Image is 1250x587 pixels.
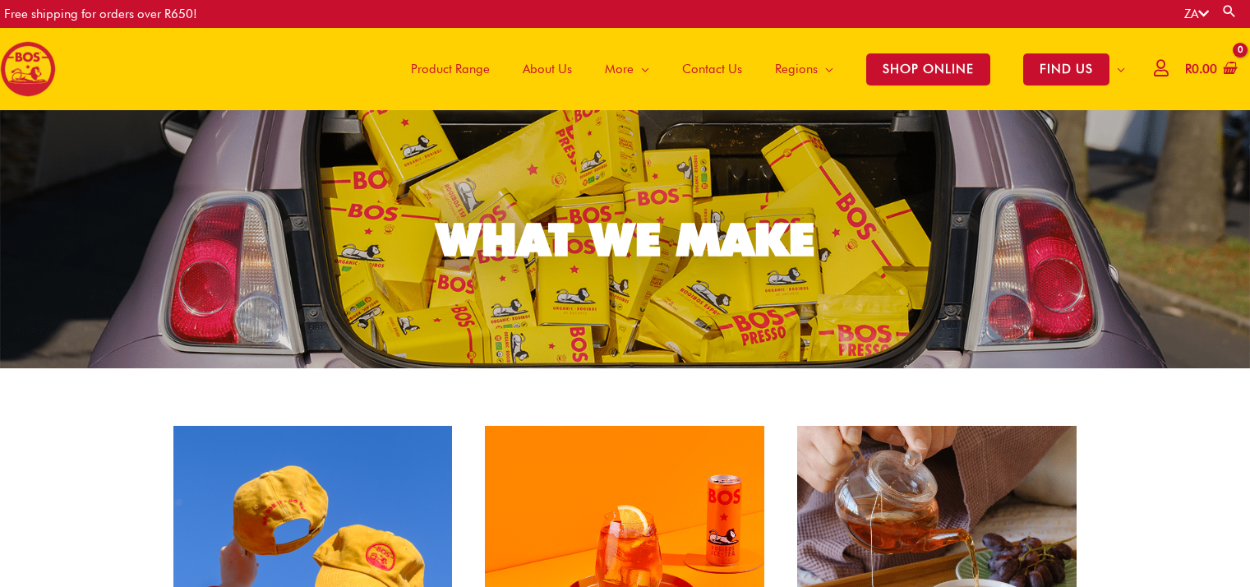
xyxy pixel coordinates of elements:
nav: Site Navigation [382,28,1142,110]
bdi: 0.00 [1185,62,1217,76]
span: SHOP ONLINE [866,53,990,86]
a: SHOP ONLINE [850,28,1007,110]
span: R [1185,62,1192,76]
a: Contact Us [666,28,759,110]
span: Contact Us [682,44,742,94]
a: About Us [506,28,588,110]
span: About Us [523,44,572,94]
a: Search button [1221,3,1238,19]
a: ZA [1184,7,1209,21]
span: Product Range [411,44,490,94]
div: WHAT WE MAKE [436,217,814,262]
a: Product Range [394,28,506,110]
span: More [605,44,634,94]
span: Regions [775,44,818,94]
a: View Shopping Cart, empty [1182,51,1238,88]
span: FIND US [1023,53,1109,86]
a: More [588,28,666,110]
a: Regions [759,28,850,110]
